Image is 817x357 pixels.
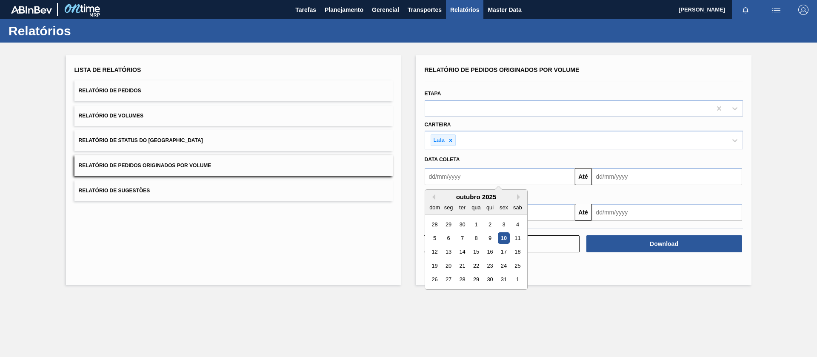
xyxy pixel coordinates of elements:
div: Choose quinta-feira, 30 de outubro de 2025 [484,274,495,286]
span: Relatório de Pedidos [79,88,141,94]
span: Relatórios [450,5,479,15]
span: Relatório de Sugestões [79,188,150,194]
div: Lata [431,135,446,146]
div: month 2025-10 [428,217,524,286]
input: dd/mm/yyyy [592,204,742,221]
div: Choose quinta-feira, 23 de outubro de 2025 [484,260,495,271]
span: Lista de Relatórios [74,66,141,73]
button: Next Month [517,194,523,200]
div: Choose terça-feira, 21 de outubro de 2025 [456,260,468,271]
button: Notificações [732,4,759,16]
div: outubro 2025 [425,193,527,200]
button: Limpar [424,235,580,252]
div: Choose sexta-feira, 24 de outubro de 2025 [498,260,509,271]
div: Choose terça-feira, 14 de outubro de 2025 [456,246,468,258]
span: Relatório de Status do [GEOGRAPHIC_DATA] [79,137,203,143]
div: Choose segunda-feira, 13 de outubro de 2025 [443,246,454,258]
div: Choose sábado, 11 de outubro de 2025 [511,232,523,244]
span: Relatório de Pedidos Originados por Volume [425,66,580,73]
div: dom [429,202,440,213]
span: Relatório de Pedidos Originados por Volume [79,163,211,169]
div: Choose segunda-feira, 6 de outubro de 2025 [443,232,454,244]
span: Transportes [408,5,442,15]
img: userActions [771,5,781,15]
div: Choose quarta-feira, 22 de outubro de 2025 [470,260,482,271]
div: Choose quarta-feira, 1 de outubro de 2025 [470,219,482,230]
div: Choose sábado, 18 de outubro de 2025 [511,246,523,258]
div: Choose segunda-feira, 29 de setembro de 2025 [443,219,454,230]
button: Relatório de Pedidos Originados por Volume [74,155,393,176]
span: Planejamento [325,5,363,15]
div: Choose domingo, 12 de outubro de 2025 [429,246,440,258]
div: Choose sábado, 4 de outubro de 2025 [511,219,523,230]
input: dd/mm/yyyy [425,168,575,185]
div: Choose terça-feira, 7 de outubro de 2025 [456,232,468,244]
span: Master Data [488,5,521,15]
button: Até [575,168,592,185]
div: seg [443,202,454,213]
div: Choose quinta-feira, 16 de outubro de 2025 [484,246,495,258]
div: sab [511,202,523,213]
div: Choose segunda-feira, 20 de outubro de 2025 [443,260,454,271]
div: Choose quinta-feira, 9 de outubro de 2025 [484,232,495,244]
div: sex [498,202,509,213]
div: Choose domingo, 5 de outubro de 2025 [429,232,440,244]
div: Choose quarta-feira, 15 de outubro de 2025 [470,246,482,258]
img: TNhmsLtSVTkK8tSr43FrP2fwEKptu5GPRR3wAAAABJRU5ErkJggg== [11,6,52,14]
button: Download [586,235,742,252]
button: Relatório de Status do [GEOGRAPHIC_DATA] [74,130,393,151]
span: Tarefas [295,5,316,15]
h1: Relatórios [9,26,160,36]
div: Choose terça-feira, 28 de outubro de 2025 [456,274,468,286]
button: Até [575,204,592,221]
div: qui [484,202,495,213]
div: Choose segunda-feira, 27 de outubro de 2025 [443,274,454,286]
input: dd/mm/yyyy [592,168,742,185]
button: Previous Month [429,194,435,200]
div: Choose sábado, 25 de outubro de 2025 [511,260,523,271]
span: Relatório de Volumes [79,113,143,119]
div: Choose terça-feira, 30 de setembro de 2025 [456,219,468,230]
div: Choose sexta-feira, 31 de outubro de 2025 [498,274,509,286]
button: Relatório de Pedidos [74,80,393,101]
label: Etapa [425,91,441,97]
div: Choose quinta-feira, 2 de outubro de 2025 [484,219,495,230]
div: qua [470,202,482,213]
div: Choose quarta-feira, 29 de outubro de 2025 [470,274,482,286]
div: ter [456,202,468,213]
button: Relatório de Volumes [74,106,393,126]
div: Choose sábado, 1 de novembro de 2025 [511,274,523,286]
div: Choose domingo, 28 de setembro de 2025 [429,219,440,230]
button: Relatório de Sugestões [74,180,393,201]
div: Choose sexta-feira, 10 de outubro de 2025 [498,232,509,244]
div: Choose sexta-feira, 17 de outubro de 2025 [498,246,509,258]
label: Carteira [425,122,451,128]
div: Choose domingo, 26 de outubro de 2025 [429,274,440,286]
div: Choose sexta-feira, 3 de outubro de 2025 [498,219,509,230]
div: Choose domingo, 19 de outubro de 2025 [429,260,440,271]
span: Data coleta [425,157,460,163]
span: Gerencial [372,5,399,15]
div: Choose quarta-feira, 8 de outubro de 2025 [470,232,482,244]
img: Logout [798,5,808,15]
